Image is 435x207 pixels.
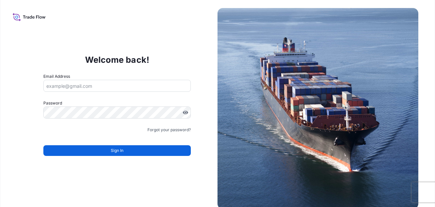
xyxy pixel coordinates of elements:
label: Email Address [43,73,70,80]
label: Password [43,100,191,107]
a: Forgot your password? [147,127,191,133]
span: Sign In [111,147,123,154]
p: Welcome back! [85,54,149,65]
input: example@gmail.com [43,80,191,92]
button: Show password [183,110,188,115]
button: Sign In [43,145,191,156]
